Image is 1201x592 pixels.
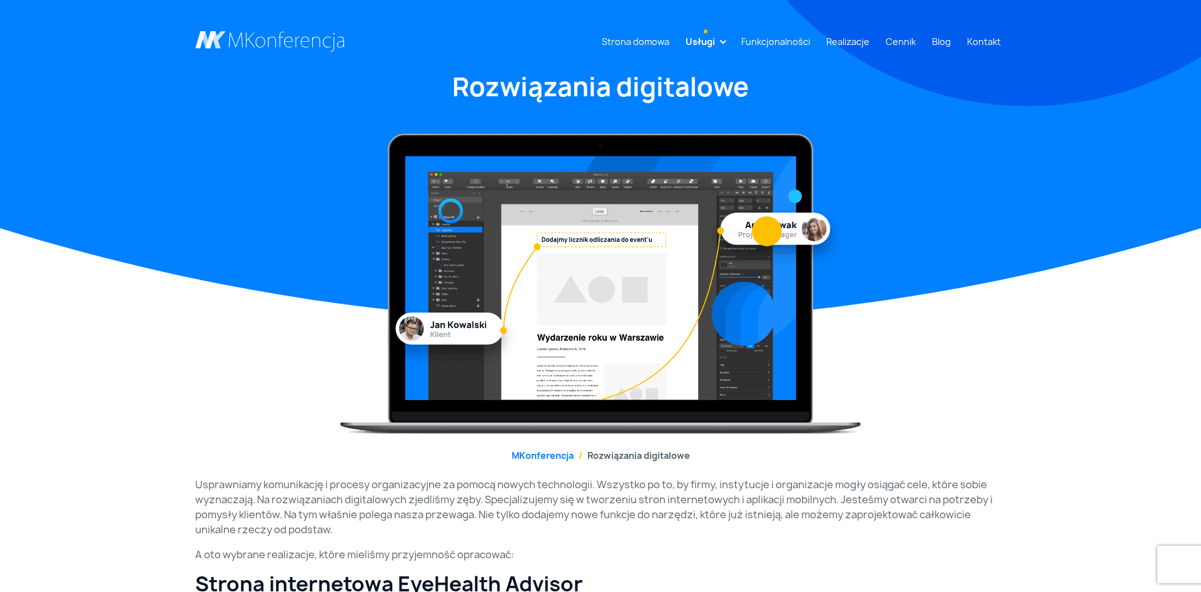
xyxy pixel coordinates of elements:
[195,477,1006,537] p: Usprawniamy komunikację i procesy organizacyjne za pomocą nowych technologii. Wszystko po to, by ...
[195,547,1006,562] p: A oto wybrane realizacje, które mieliśmy przyjemność opracować:
[195,449,1006,462] nav: breadcrumb
[574,449,690,462] li: Rozwiązania digitalowe
[195,70,1006,104] h1: Rozwiązania digitalowe
[512,449,574,461] a: MKonferencja
[340,134,860,434] img: Rozwiązania digitalowe
[438,199,464,224] img: Graficzny element strony
[752,216,782,246] img: Graficzny element strony
[736,30,815,53] a: Funkcjonalności
[821,30,874,53] a: Realizacje
[712,282,776,346] img: Graficzny element strony
[788,189,802,203] img: Graficzny element strony
[962,30,1006,53] a: Kontakt
[881,30,921,53] a: Cennik
[681,30,720,53] a: Usługi
[597,30,674,53] a: Strona domowa
[927,30,956,53] a: Blog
